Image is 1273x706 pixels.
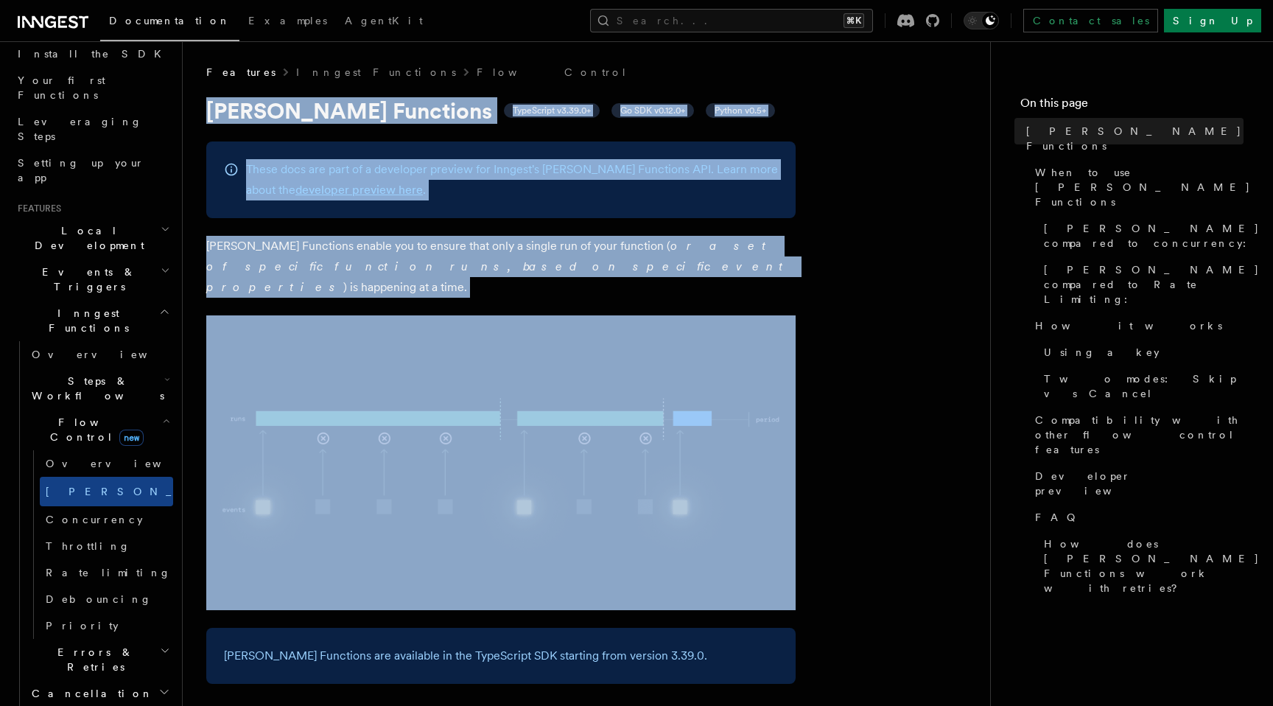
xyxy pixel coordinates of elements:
[26,368,173,409] button: Steps & Workflows
[12,67,173,108] a: Your first Functions
[345,15,423,27] span: AgentKit
[1029,463,1244,504] a: Developer preview
[1038,256,1244,312] a: [PERSON_NAME] compared to Rate Limiting:
[109,15,231,27] span: Documentation
[12,300,173,341] button: Inngest Functions
[964,12,999,29] button: Toggle dark mode
[40,450,173,477] a: Overview
[1023,9,1158,32] a: Contact sales
[12,217,173,259] button: Local Development
[620,105,685,116] span: Go SDK v0.12.0+
[46,593,152,605] span: Debouncing
[26,415,162,444] span: Flow Control
[1164,9,1261,32] a: Sign Up
[12,41,173,67] a: Install the SDK
[18,48,170,60] span: Install the SDK
[18,116,142,142] span: Leveraging Steps
[206,315,796,610] img: Singleton Functions only process one run at a time.
[295,183,423,197] a: developer preview here
[1044,345,1160,360] span: Using a key
[46,458,197,469] span: Overview
[296,65,456,80] a: Inngest Functions
[46,486,262,497] span: [PERSON_NAME]
[26,374,164,403] span: Steps & Workflows
[12,223,161,253] span: Local Development
[1026,124,1244,153] span: [PERSON_NAME] Functions
[1020,118,1244,159] a: [PERSON_NAME] Functions
[1029,504,1244,531] a: FAQ
[32,349,183,360] span: Overview
[206,65,276,80] span: Features
[513,105,591,116] span: TypeScript v3.39.0+
[590,9,873,32] button: Search...⌘K
[100,4,239,41] a: Documentation
[1038,366,1244,407] a: Two modes: Skip vs Cancel
[1035,510,1083,525] span: FAQ
[40,586,173,612] a: Debouncing
[1035,318,1222,333] span: How it works
[26,639,173,680] button: Errors & Retries
[40,612,173,639] a: Priority
[1044,262,1260,307] span: [PERSON_NAME] compared to Rate Limiting:
[477,65,628,80] a: Flow Control
[12,108,173,150] a: Leveraging Steps
[26,409,173,450] button: Flow Controlnew
[1038,339,1244,366] a: Using a key
[1044,537,1260,595] span: How does [PERSON_NAME] Functions work with retries?
[206,236,796,298] p: [PERSON_NAME] Functions enable you to ensure that only a single run of your function ( ) is happe...
[1035,413,1244,457] span: Compatibility with other flow control features
[206,97,796,124] h1: [PERSON_NAME] Functions
[1044,371,1244,401] span: Two modes: Skip vs Cancel
[246,159,778,200] p: These docs are part of a developer preview for Inngest's [PERSON_NAME] Functions API. Learn more ...
[12,265,161,294] span: Events & Triggers
[715,105,766,116] span: Python v0.5+
[1038,215,1244,256] a: [PERSON_NAME] compared to concurrency:
[248,15,327,27] span: Examples
[1038,531,1244,601] a: How does [PERSON_NAME] Functions work with retries?
[40,506,173,533] a: Concurrency
[12,203,61,214] span: Features
[12,150,173,191] a: Setting up your app
[1020,94,1244,118] h4: On this page
[12,259,173,300] button: Events & Triggers
[26,341,173,368] a: Overview
[1044,221,1260,251] span: [PERSON_NAME] compared to concurrency:
[46,567,171,579] span: Rate limiting
[46,620,119,632] span: Priority
[40,477,173,506] a: [PERSON_NAME]
[206,239,790,294] em: or a set of specific function runs, based on specific event properties
[40,559,173,586] a: Rate limiting
[336,4,432,40] a: AgentKit
[1029,159,1244,215] a: When to use [PERSON_NAME] Functions
[1029,312,1244,339] a: How it works
[18,157,144,184] span: Setting up your app
[26,645,160,674] span: Errors & Retries
[119,430,144,446] span: new
[239,4,336,40] a: Examples
[46,540,130,552] span: Throttling
[1035,469,1244,498] span: Developer preview
[40,533,173,559] a: Throttling
[46,514,143,525] span: Concurrency
[26,686,153,701] span: Cancellation
[224,646,778,666] p: [PERSON_NAME] Functions are available in the TypeScript SDK starting from version 3.39.0.
[844,13,864,28] kbd: ⌘K
[18,74,105,101] span: Your first Functions
[12,306,159,335] span: Inngest Functions
[1029,407,1244,463] a: Compatibility with other flow control features
[26,450,173,639] div: Flow Controlnew
[1035,165,1251,209] span: When to use [PERSON_NAME] Functions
